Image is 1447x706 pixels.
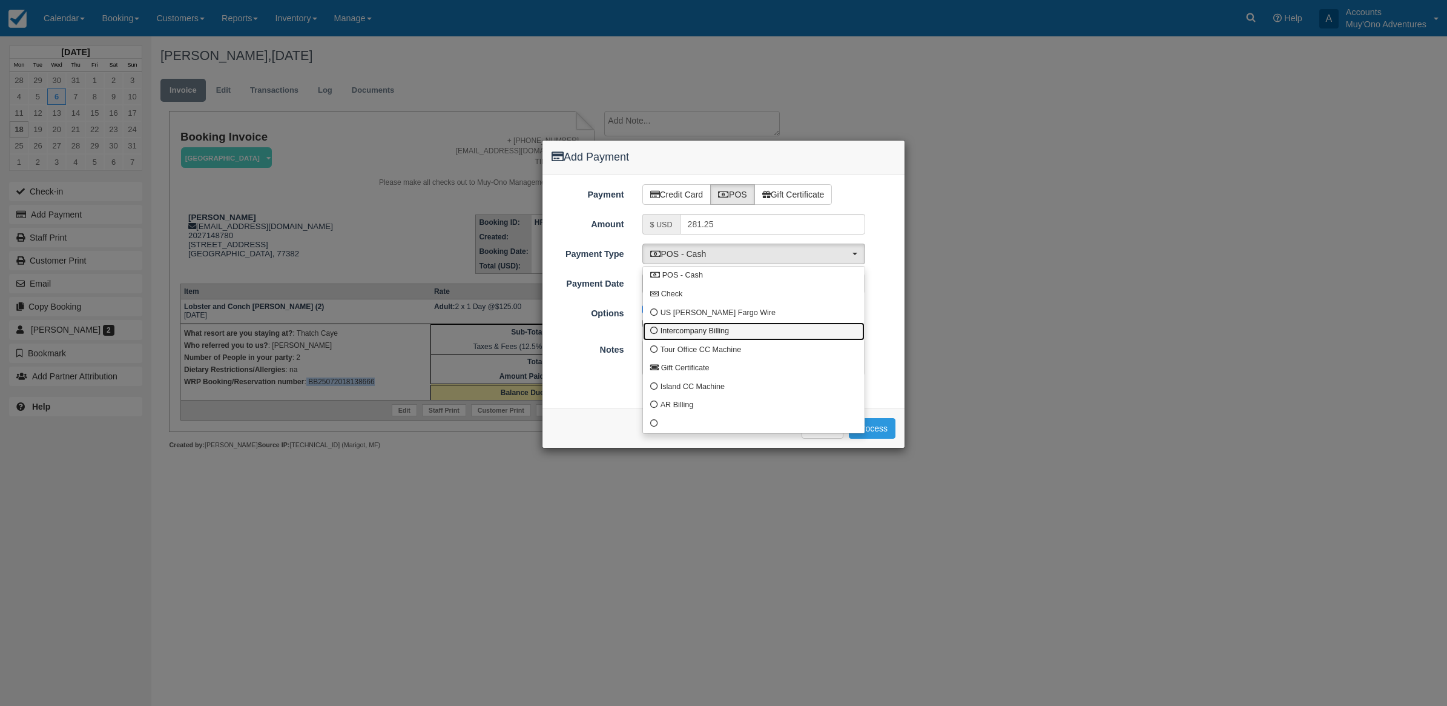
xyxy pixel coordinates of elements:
[542,244,633,261] label: Payment Type
[542,303,633,320] label: Options
[661,326,729,337] span: Intercompany Billing
[661,382,725,393] span: Island CC Machine
[754,184,832,205] label: Gift Certificate
[642,184,711,205] label: Credit Card
[710,184,755,205] label: POS
[849,418,895,439] button: Process
[680,214,866,235] input: Valid amount required.
[662,270,703,281] span: POS - Cash
[661,308,776,319] span: US [PERSON_NAME] Fargo Wire
[542,214,633,231] label: Amount
[661,289,683,300] span: Check
[661,363,710,374] span: Gift Certificate
[542,184,633,201] label: Payment
[650,221,673,229] small: $ USD
[661,345,741,356] span: Tour Office CC Machine
[542,339,633,356] label: Notes
[661,400,694,411] span: AR Billing
[642,244,866,264] button: POS - Cash
[650,248,850,260] span: POS - Cash
[552,150,895,165] h4: Add Payment
[542,273,633,290] label: Payment Date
